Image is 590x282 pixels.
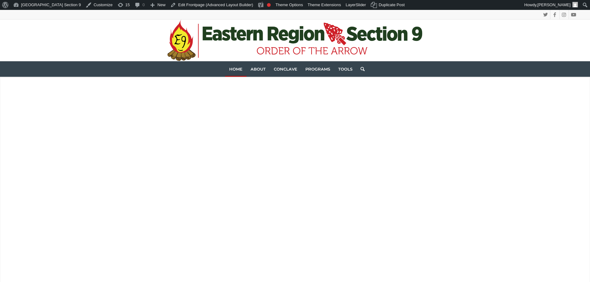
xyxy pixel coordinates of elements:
span: Programs [305,67,330,72]
a: Search [356,61,365,77]
a: Home [225,61,247,77]
a: About [247,61,270,77]
a: Link to Youtube [569,10,578,19]
a: Link to Instagram [560,10,569,19]
span: About [251,67,266,72]
a: Tools [334,61,356,77]
a: Link to Twitter [541,10,550,19]
a: Link to Facebook [550,10,559,19]
span: [PERSON_NAME] [537,2,570,7]
span: Tools [338,67,352,72]
a: Programs [301,61,334,77]
span: Conclave [274,67,297,72]
a: Conclave [270,61,301,77]
div: Focus keyphrase not set [267,3,271,7]
span: Home [229,67,243,72]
